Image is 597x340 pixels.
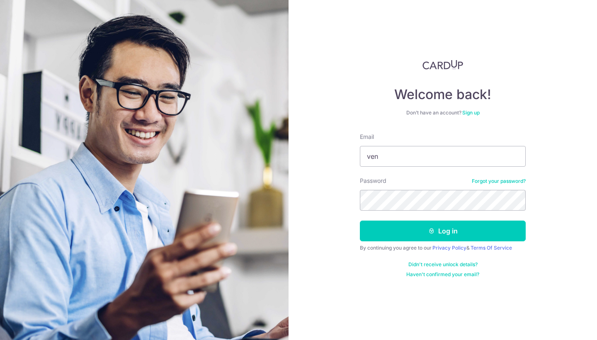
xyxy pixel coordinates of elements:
[471,245,512,251] a: Terms Of Service
[360,86,526,103] h4: Welcome back!
[360,109,526,116] div: Don’t have an account?
[462,109,480,116] a: Sign up
[422,60,463,70] img: CardUp Logo
[432,245,466,251] a: Privacy Policy
[360,133,374,141] label: Email
[408,261,478,268] a: Didn't receive unlock details?
[360,177,386,185] label: Password
[360,221,526,241] button: Log in
[360,146,526,167] input: Enter your Email
[406,271,479,278] a: Haven't confirmed your email?
[472,178,526,185] a: Forgot your password?
[360,245,526,251] div: By continuing you agree to our &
